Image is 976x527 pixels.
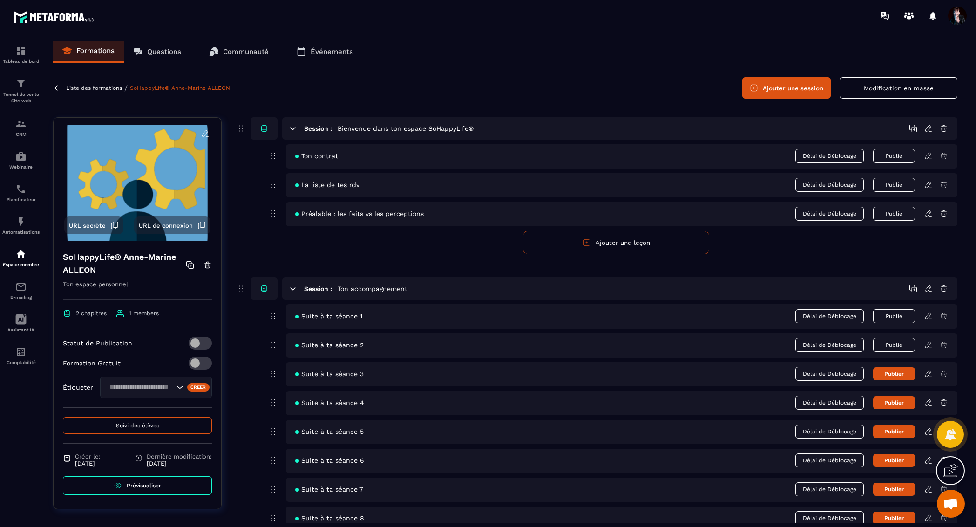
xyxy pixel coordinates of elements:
span: Préalable : les faits vs les perceptions [295,210,424,217]
h6: Session : [304,125,332,132]
a: formationformationCRM [2,111,40,144]
p: Ton espace personnel [63,279,212,300]
button: Ajouter une session [742,77,831,99]
a: Assistant IA [2,307,40,339]
button: Publié [873,338,915,352]
a: automationsautomationsWebinaire [2,144,40,176]
span: Délai de Déblocage [795,396,864,410]
img: formation [15,78,27,89]
span: Délai de Déblocage [795,149,864,163]
h5: Bienvenue dans ton espace SoHappyLife® [338,124,474,133]
span: Délai de Déblocage [795,178,864,192]
span: Suite à ta séance 1 [295,312,362,320]
img: scheduler [15,183,27,195]
img: automations [15,216,27,227]
button: Modification en masse [840,77,957,99]
p: CRM [2,132,40,137]
div: Search for option [100,377,212,398]
span: URL de connexion [139,222,193,229]
button: Publié [873,149,915,163]
button: Publier [873,512,915,525]
a: automationsautomationsAutomatisations [2,209,40,242]
p: Communauté [223,47,269,56]
p: [DATE] [147,460,212,467]
div: Créer [187,383,210,392]
button: URL de connexion [134,216,210,234]
button: Ajouter une leçon [523,231,709,254]
span: 2 chapitres [76,310,107,317]
span: Suite à ta séance 4 [295,399,364,406]
span: Délai de Déblocage [795,207,864,221]
span: URL secrète [69,222,106,229]
a: Événements [287,41,362,63]
a: Liste des formations [66,85,122,91]
button: Publié [873,178,915,192]
p: Assistant IA [2,327,40,332]
a: Formations [53,41,124,63]
span: / [124,84,128,93]
span: Suite à ta séance 7 [295,486,363,493]
button: Publier [873,425,915,438]
span: Délai de Déblocage [795,338,864,352]
div: Ouvrir le chat [937,490,965,518]
span: La liste de tes rdv [295,181,359,189]
span: Délai de Déblocage [795,511,864,525]
input: Search for option [106,382,174,392]
span: Créer le: [75,453,101,460]
a: emailemailE-mailing [2,274,40,307]
img: automations [15,249,27,260]
p: Questions [147,47,181,56]
button: Suivi des élèves [63,417,212,434]
span: Suivi des élèves [116,422,159,429]
button: Publier [873,454,915,467]
p: Tunnel de vente Site web [2,91,40,104]
a: automationsautomationsEspace membre [2,242,40,274]
span: Suite à ta séance 2 [295,341,364,349]
h6: Session : [304,285,332,292]
p: Tableau de bord [2,59,40,64]
a: SoHappyLife® Anne-Marine ALLEON [130,85,230,91]
p: E-mailing [2,295,40,300]
p: Webinaire [2,164,40,169]
span: Suite à ta séance 5 [295,428,364,435]
span: Prévisualiser [127,482,161,489]
span: Délai de Déblocage [795,482,864,496]
p: Espace membre [2,262,40,267]
img: accountant [15,346,27,358]
span: Délai de Déblocage [795,309,864,323]
h4: SoHappyLife® Anne-Marine ALLEON [63,250,186,277]
span: Délai de Déblocage [795,453,864,467]
a: formationformationTunnel de vente Site web [2,71,40,111]
img: formation [15,45,27,56]
button: Publier [873,396,915,409]
img: automations [15,151,27,162]
button: Publier [873,367,915,380]
p: [DATE] [75,460,101,467]
button: URL secrète [64,216,123,234]
p: Étiqueter [63,384,93,391]
img: email [15,281,27,292]
p: Événements [311,47,353,56]
p: Comptabilité [2,360,40,365]
span: Délai de Déblocage [795,425,864,439]
p: Formation Gratuit [63,359,121,367]
a: Questions [124,41,190,63]
p: Automatisations [2,230,40,235]
img: background [61,125,214,241]
img: formation [15,118,27,129]
p: Planificateur [2,197,40,202]
span: Suite à ta séance 8 [295,514,364,522]
a: accountantaccountantComptabilité [2,339,40,372]
h5: Ton accompagnement [338,284,407,293]
span: Dernière modification: [147,453,212,460]
a: Prévisualiser [63,476,212,495]
span: Suite à ta séance 3 [295,370,364,378]
button: Publié [873,309,915,323]
img: logo [13,8,97,26]
a: Communauté [200,41,278,63]
span: Suite à ta séance 6 [295,457,364,464]
p: Statut de Publication [63,339,132,347]
span: 1 members [129,310,159,317]
button: Publier [873,483,915,496]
